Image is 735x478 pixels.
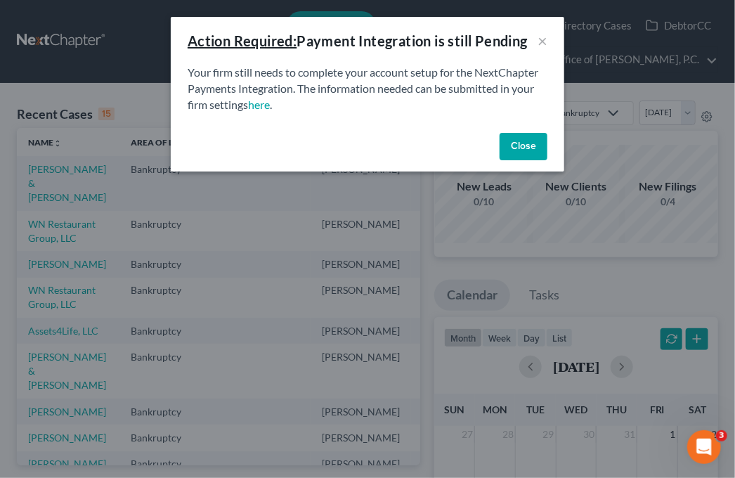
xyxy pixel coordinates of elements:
[538,32,547,49] button: ×
[500,133,547,161] button: Close
[248,98,270,111] a: here
[188,31,528,51] div: Payment Integration is still Pending
[716,430,727,441] span: 3
[188,65,547,113] p: Your firm still needs to complete your account setup for the NextChapter Payments Integration. Th...
[188,32,297,49] u: Action Required:
[687,430,721,464] iframe: Intercom live chat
